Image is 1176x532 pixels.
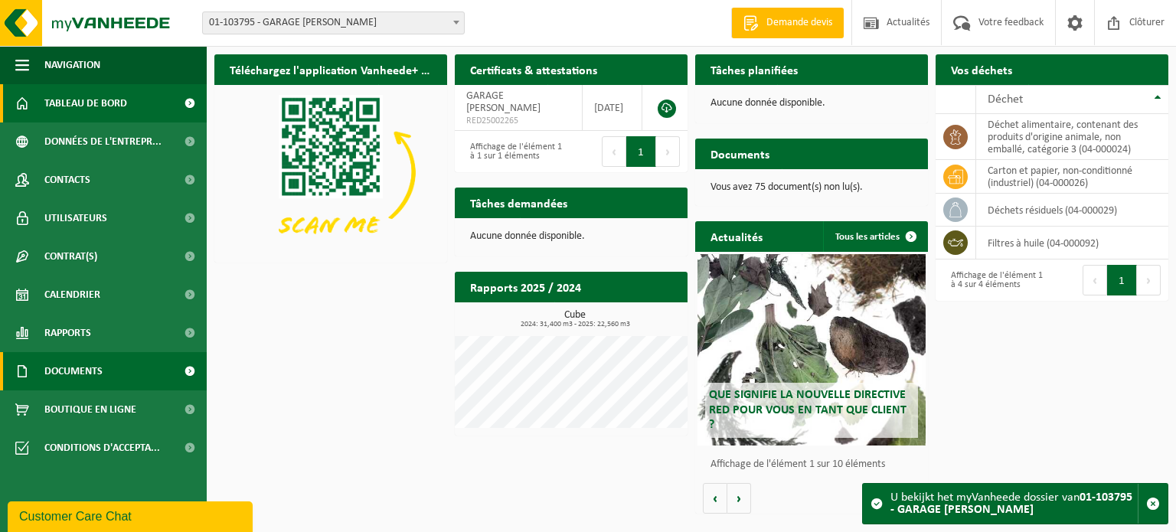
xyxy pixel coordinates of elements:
span: Demande devis [763,15,836,31]
span: Rapports [44,314,91,352]
a: Demande devis [731,8,844,38]
p: Aucune donnée disponible. [470,231,672,242]
td: filtres à huile (04-000092) [976,227,1168,259]
img: Download de VHEPlus App [214,85,447,259]
h2: Rapports 2025 / 2024 [455,272,596,302]
span: RED25002265 [466,115,570,127]
iframe: chat widget [8,498,256,532]
span: Conditions d'accepta... [44,429,160,467]
div: U bekijkt het myVanheede dossier van [890,484,1138,524]
a: Consulter les rapports [554,302,686,332]
h2: Vos déchets [936,54,1027,84]
span: Documents [44,352,103,390]
h2: Tâches demandées [455,188,583,217]
span: Tableau de bord [44,84,127,122]
td: déchets résiduels (04-000029) [976,194,1168,227]
span: Navigation [44,46,100,84]
button: Previous [602,136,626,167]
button: Volgende [727,483,751,514]
span: 01-103795 - GARAGE PEETERS CÉDRIC - BONCELLES [202,11,465,34]
div: Affichage de l'élément 1 à 4 sur 4 éléments [943,263,1044,297]
h2: Actualités [695,221,778,251]
button: Next [1137,265,1161,295]
span: GARAGE [PERSON_NAME] [466,90,541,114]
button: 1 [1107,265,1137,295]
button: 1 [626,136,656,167]
p: Vous avez 75 document(s) non lu(s). [710,182,913,193]
h2: Documents [695,139,785,168]
h3: Cube [462,310,688,328]
span: 01-103795 - GARAGE PEETERS CÉDRIC - BONCELLES [203,12,464,34]
td: déchet alimentaire, contenant des produits d'origine animale, non emballé, catégorie 3 (04-000024) [976,114,1168,160]
span: Contrat(s) [44,237,97,276]
span: Déchet [988,93,1023,106]
a: Que signifie la nouvelle directive RED pour vous en tant que client ? [697,254,926,446]
td: [DATE] [583,85,642,131]
p: Affichage de l'élément 1 sur 10 éléments [710,459,920,470]
strong: 01-103795 - GARAGE [PERSON_NAME] [890,491,1132,516]
span: Utilisateurs [44,199,107,237]
span: Boutique en ligne [44,390,136,429]
span: Que signifie la nouvelle directive RED pour vous en tant que client ? [709,389,906,430]
div: Affichage de l'élément 1 à 1 sur 1 éléments [462,135,563,168]
button: Vorige [703,483,727,514]
span: 2024: 31,400 m3 - 2025: 22,560 m3 [462,321,688,328]
button: Previous [1083,265,1107,295]
button: Next [656,136,680,167]
td: carton et papier, non-conditionné (industriel) (04-000026) [976,160,1168,194]
h2: Téléchargez l'application Vanheede+ maintenant! [214,54,447,84]
h2: Tâches planifiées [695,54,813,84]
h2: Certificats & attestations [455,54,612,84]
span: Calendrier [44,276,100,314]
p: Aucune donnée disponible. [710,98,913,109]
span: Données de l'entrepr... [44,122,162,161]
a: Tous les articles [823,221,926,252]
span: Contacts [44,161,90,199]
